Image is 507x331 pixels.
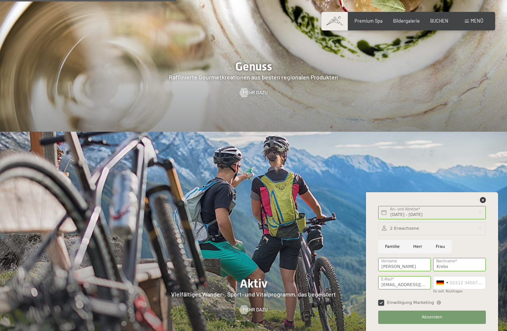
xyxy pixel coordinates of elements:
[387,300,434,306] span: Einwilligung Marketing
[243,89,268,96] span: Mehr dazu
[240,89,268,96] a: Mehr dazu
[471,18,483,24] span: Menü
[378,311,486,324] button: Absenden
[240,307,268,313] a: Mehr dazu
[434,276,451,289] div: Germany (Deutschland): +49
[430,18,448,24] a: BUCHEN
[243,307,268,313] span: Mehr dazu
[422,314,442,320] span: Absenden
[354,18,383,24] a: Premium Spa
[433,276,486,289] input: 01512 3456789
[433,290,462,293] label: für evtl. Rückfragen
[393,18,420,24] a: Bildergalerie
